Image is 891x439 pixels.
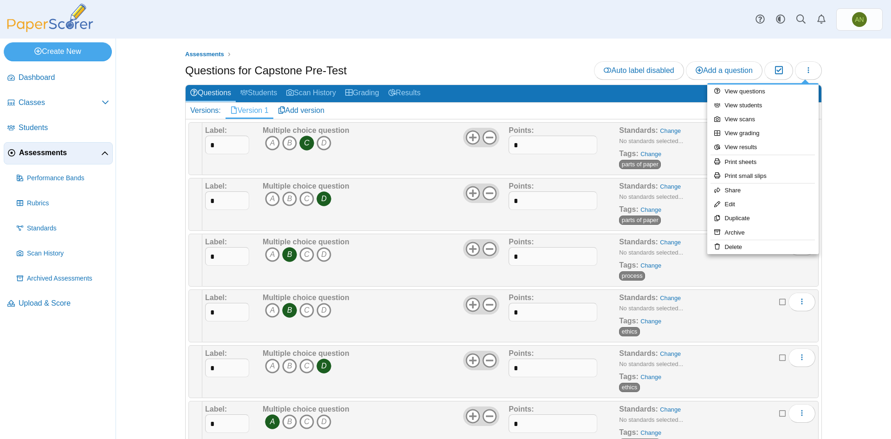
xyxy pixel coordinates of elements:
span: ethics [619,383,639,392]
span: Performance Bands [27,174,109,183]
i: B [282,303,297,318]
i: D [316,414,331,429]
b: Standards: [619,349,658,357]
b: Standards: [619,182,658,190]
a: Abby Nance [836,8,883,31]
a: Add version [273,103,329,118]
small: No standards selected... [619,416,683,423]
b: Label: [205,238,227,246]
a: Performance Bands [13,167,113,190]
h1: Questions for Capstone Pre-Test [185,63,347,79]
a: Change [660,295,681,301]
i: B [282,191,297,206]
i: B [282,136,297,151]
a: Change [640,206,661,213]
a: Archived Assessments [13,268,113,290]
i: A [265,303,280,318]
a: Change [640,318,661,325]
a: Change [660,350,681,357]
i: B [282,247,297,262]
a: Students [236,85,282,102]
b: Multiple choice question [263,126,349,134]
a: Rubrics [13,192,113,215]
a: Duplicate [707,211,819,225]
a: Print small slips [707,169,819,183]
a: Change [660,127,681,134]
a: Delete [707,240,819,254]
i: A [265,414,280,429]
b: Multiple choice question [263,238,349,246]
span: Archived Assessments [27,274,109,283]
a: Upload & Score [4,293,113,315]
span: Scan History [27,249,109,258]
a: Scan History [13,242,113,265]
b: Tags: [619,373,638,380]
i: A [265,247,280,262]
b: Standards: [619,126,658,134]
span: Students [19,123,109,133]
a: Create New [4,42,112,61]
b: Tags: [619,317,638,325]
b: Standards: [619,405,658,413]
img: PaperScorer [4,4,97,32]
b: Label: [205,126,227,134]
a: Results [384,85,425,102]
a: Edit [707,197,819,211]
span: Standards [27,224,109,233]
a: Dashboard [4,67,113,89]
i: C [299,359,314,373]
a: PaperScorer [4,26,97,33]
b: Points: [509,238,534,246]
a: Change [660,406,681,413]
b: Points: [509,294,534,301]
b: Points: [509,126,534,134]
b: Label: [205,294,227,301]
span: parts of paper [619,160,661,169]
a: Auto label disabled [594,61,684,80]
i: A [265,359,280,373]
button: More options [788,293,815,311]
b: Label: [205,182,227,190]
a: Assessments [183,49,226,60]
span: Auto label disabled [604,66,674,74]
a: Version 1 [226,103,273,118]
a: View results [707,140,819,154]
a: Archive [707,226,819,240]
a: Change [640,262,661,269]
small: No standards selected... [619,249,683,256]
b: Multiple choice question [263,405,349,413]
a: Change [660,239,681,246]
span: Abby Nance [852,12,867,27]
b: Tags: [619,261,638,269]
a: Add a question [686,61,762,80]
span: parts of paper [619,216,661,225]
a: Assessments [4,142,113,164]
small: No standards selected... [619,305,683,312]
b: Points: [509,349,534,357]
span: process [619,271,645,281]
a: Classes [4,92,113,114]
i: B [282,359,297,373]
i: D [316,136,331,151]
b: Label: [205,405,227,413]
i: C [299,247,314,262]
button: More options [788,348,815,367]
a: Alerts [811,9,832,30]
a: Change [660,183,681,190]
span: Dashboard [19,72,109,83]
span: Add a question [696,66,753,74]
span: Assessments [185,51,224,58]
a: Questions [186,85,236,102]
b: Label: [205,349,227,357]
button: More options [788,404,815,423]
a: Change [640,151,661,157]
a: Change [640,429,661,436]
a: View scans [707,112,819,126]
i: D [316,303,331,318]
a: View students [707,98,819,112]
a: Share [707,183,819,197]
b: Points: [509,405,534,413]
i: D [316,247,331,262]
b: Multiple choice question [263,349,349,357]
span: Assessments [19,148,101,158]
